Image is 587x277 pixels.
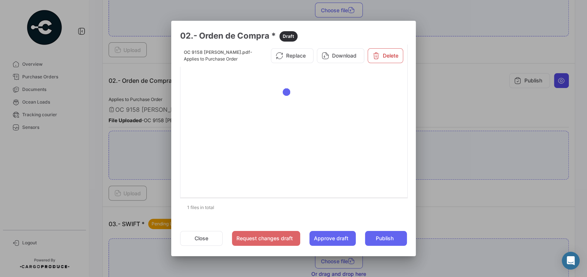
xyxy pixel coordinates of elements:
[271,48,314,63] button: Replace
[309,231,356,246] button: Approve draft
[180,30,407,42] h3: 02.- Orden de Compra *
[232,231,300,246] button: Request changes draft
[184,49,250,55] span: OC 9158 [PERSON_NAME].pdf
[317,48,364,63] button: Download
[368,48,403,63] button: Delete
[562,252,580,270] div: Abrir Intercom Messenger
[375,235,393,242] span: Publish
[180,198,407,217] div: 1 files in total
[180,231,223,246] button: Close
[365,231,407,246] button: Publish
[283,33,294,40] span: Draft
